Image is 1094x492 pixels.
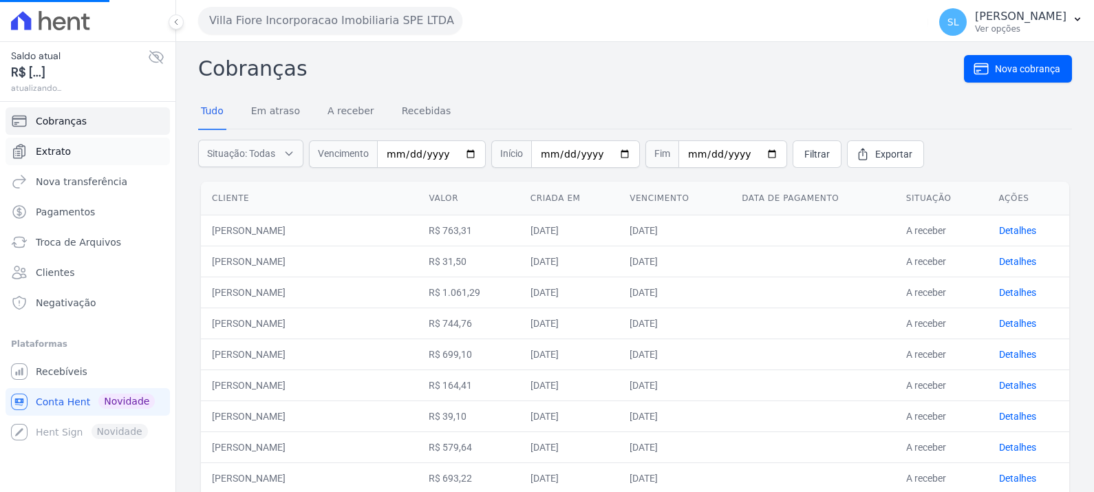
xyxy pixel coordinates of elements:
th: Situação [895,182,988,215]
a: Tudo [198,94,226,130]
a: Recebidas [399,94,454,130]
span: atualizando... [11,82,148,94]
td: [DATE] [519,277,619,308]
span: Saldo atual [11,49,148,63]
th: Criada em [519,182,619,215]
a: Detalhes [999,473,1036,484]
td: [DATE] [619,277,731,308]
td: A receber [895,431,988,462]
span: Exportar [875,147,912,161]
nav: Sidebar [11,107,164,446]
a: Negativação [6,289,170,317]
span: Recebíveis [36,365,87,378]
td: R$ 763,31 [418,215,519,246]
td: [PERSON_NAME] [201,339,418,370]
span: Negativação [36,296,96,310]
td: [DATE] [519,431,619,462]
a: Clientes [6,259,170,286]
td: [DATE] [519,246,619,277]
a: Recebíveis [6,358,170,385]
a: Conta Hent Novidade [6,388,170,416]
td: A receber [895,277,988,308]
a: Extrato [6,138,170,165]
td: [PERSON_NAME] [201,431,418,462]
td: A receber [895,246,988,277]
span: Cobranças [36,114,87,128]
div: Plataformas [11,336,164,352]
td: A receber [895,370,988,400]
td: [DATE] [519,215,619,246]
a: Exportar [847,140,924,168]
td: [DATE] [619,339,731,370]
span: Vencimento [309,140,377,168]
span: R$ [...] [11,63,148,82]
a: Detalhes [999,287,1036,298]
td: R$ 744,76 [418,308,519,339]
a: Detalhes [999,256,1036,267]
a: Detalhes [999,349,1036,360]
span: Clientes [36,266,74,279]
td: R$ 31,50 [418,246,519,277]
td: A receber [895,215,988,246]
span: Novidade [98,394,155,409]
a: Filtrar [793,140,841,168]
td: [DATE] [619,215,731,246]
a: Em atraso [248,94,303,130]
td: R$ 1.061,29 [418,277,519,308]
span: Fim [645,140,678,168]
td: [PERSON_NAME] [201,277,418,308]
td: [PERSON_NAME] [201,308,418,339]
td: A receber [895,400,988,431]
th: Vencimento [619,182,731,215]
a: A receber [325,94,377,130]
button: SL [PERSON_NAME] Ver opções [928,3,1094,41]
td: [PERSON_NAME] [201,215,418,246]
span: Nova cobrança [995,62,1060,76]
td: [DATE] [519,400,619,431]
td: R$ 699,10 [418,339,519,370]
th: Ações [988,182,1069,215]
td: [DATE] [519,308,619,339]
td: [DATE] [619,308,731,339]
th: Data de pagamento [731,182,895,215]
th: Valor [418,182,519,215]
span: Troca de Arquivos [36,235,121,249]
td: [PERSON_NAME] [201,400,418,431]
th: Cliente [201,182,418,215]
td: [DATE] [619,370,731,400]
span: Filtrar [804,147,830,161]
td: [PERSON_NAME] [201,370,418,400]
td: R$ 39,10 [418,400,519,431]
a: Detalhes [999,225,1036,236]
td: R$ 579,64 [418,431,519,462]
span: Situação: Todas [207,147,275,160]
td: [DATE] [619,400,731,431]
a: Detalhes [999,380,1036,391]
td: R$ 164,41 [418,370,519,400]
td: A receber [895,308,988,339]
span: Pagamentos [36,205,95,219]
h2: Cobranças [198,53,964,84]
a: Detalhes [999,442,1036,453]
td: [DATE] [619,246,731,277]
a: Cobranças [6,107,170,135]
span: Extrato [36,145,71,158]
td: [DATE] [519,339,619,370]
span: Início [491,140,531,168]
span: Nova transferência [36,175,127,189]
span: SL [947,17,959,27]
td: [DATE] [619,431,731,462]
a: Troca de Arquivos [6,228,170,256]
p: [PERSON_NAME] [975,10,1066,23]
a: Pagamentos [6,198,170,226]
a: Detalhes [999,411,1036,422]
span: Conta Hent [36,395,90,409]
button: Situação: Todas [198,140,303,167]
td: [DATE] [519,370,619,400]
a: Nova cobrança [964,55,1072,83]
button: Villa Fiore Incorporacao Imobiliaria SPE LTDA [198,7,462,34]
a: Detalhes [999,318,1036,329]
p: Ver opções [975,23,1066,34]
td: [PERSON_NAME] [201,246,418,277]
a: Nova transferência [6,168,170,195]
